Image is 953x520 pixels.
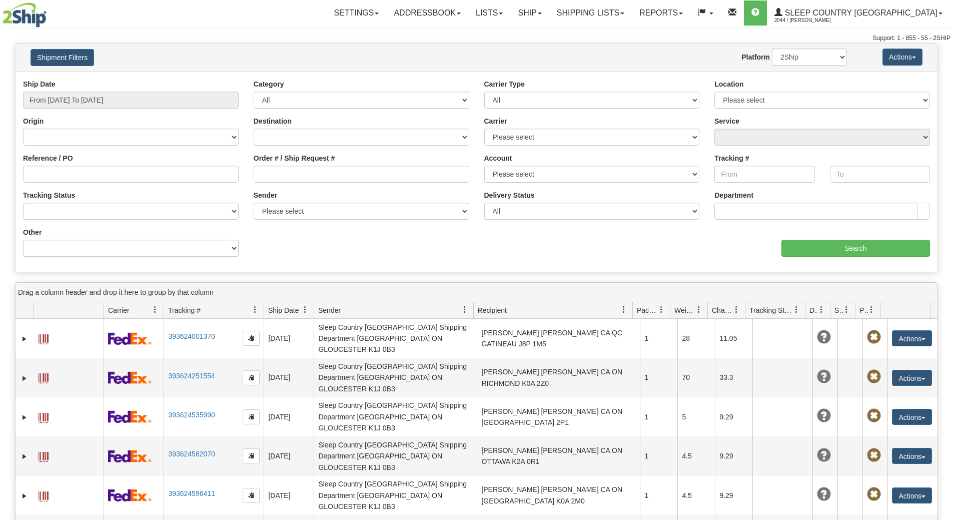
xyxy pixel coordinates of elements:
[830,166,930,183] input: To
[728,301,745,318] a: Charge filter column settings
[168,372,215,380] a: 393624251554
[674,305,695,315] span: Weight
[712,305,733,315] span: Charge
[867,448,881,462] span: Pickup Not Assigned
[314,319,477,358] td: Sleep Country [GEOGRAPHIC_DATA] Shipping Department [GEOGRAPHIC_DATA] ON GLOUCESTER K1J 0B3
[867,487,881,501] span: Pickup Not Assigned
[254,79,284,89] label: Category
[297,301,314,318] a: Ship Date filter column settings
[781,240,930,257] input: Search
[478,305,507,315] span: Recipient
[243,409,260,424] button: Copy to clipboard
[640,397,677,436] td: 1
[741,52,770,62] label: Platform
[788,301,805,318] a: Tracking Status filter column settings
[477,358,640,397] td: [PERSON_NAME] [PERSON_NAME] CA ON RICHMOND K0A 2Z0
[20,373,30,383] a: Expand
[677,476,715,515] td: 4.5
[318,305,341,315] span: Sender
[714,153,749,163] label: Tracking #
[510,1,549,26] a: Ship
[677,319,715,358] td: 28
[108,410,152,423] img: 2 - FedEx Express®
[108,371,152,384] img: 2 - FedEx Express®
[715,319,752,358] td: 11.05
[714,79,743,89] label: Location
[817,487,831,501] span: Unknown
[615,301,632,318] a: Recipient filter column settings
[767,1,950,26] a: Sleep Country [GEOGRAPHIC_DATA] 2044 / [PERSON_NAME]
[456,301,473,318] a: Sender filter column settings
[867,370,881,384] span: Pickup Not Assigned
[243,331,260,346] button: Copy to clipboard
[715,358,752,397] td: 33.3
[477,436,640,475] td: [PERSON_NAME] [PERSON_NAME] CA ON OTTAWA K2A 0R1
[168,450,215,458] a: 393624582070
[859,305,868,315] span: Pickup Status
[264,319,314,358] td: [DATE]
[16,283,937,302] div: grid grouping header
[147,301,164,318] a: Carrier filter column settings
[314,476,477,515] td: Sleep Country [GEOGRAPHIC_DATA] Shipping Department [GEOGRAPHIC_DATA] ON GLOUCESTER K1J 0B3
[817,448,831,462] span: Unknown
[867,409,881,423] span: Pickup Not Assigned
[715,397,752,436] td: 9.29
[690,301,707,318] a: Weight filter column settings
[254,190,277,200] label: Sender
[23,79,56,89] label: Ship Date
[20,451,30,461] a: Expand
[108,332,152,345] img: 2 - FedEx Express®
[892,487,932,503] button: Actions
[20,491,30,501] a: Expand
[838,301,855,318] a: Shipment Issues filter column settings
[677,397,715,436] td: 5
[817,370,831,384] span: Unknown
[20,412,30,422] a: Expand
[867,330,881,344] span: Pickup Not Assigned
[39,487,49,503] a: Label
[892,409,932,425] button: Actions
[386,1,468,26] a: Addressbook
[892,370,932,386] button: Actions
[640,436,677,475] td: 1
[468,1,510,26] a: Lists
[484,116,507,126] label: Carrier
[264,397,314,436] td: [DATE]
[714,166,814,183] input: From
[247,301,264,318] a: Tracking # filter column settings
[677,358,715,397] td: 70
[477,476,640,515] td: [PERSON_NAME] [PERSON_NAME] CA ON [GEOGRAPHIC_DATA] K0A 2M0
[715,436,752,475] td: 9.29
[168,489,215,497] a: 393624596411
[268,305,299,315] span: Ship Date
[314,436,477,475] td: Sleep Country [GEOGRAPHIC_DATA] Shipping Department [GEOGRAPHIC_DATA] ON GLOUCESTER K1J 0B3
[23,227,42,237] label: Other
[484,190,535,200] label: Delivery Status
[39,447,49,463] a: Label
[243,488,260,503] button: Copy to clipboard
[637,305,658,315] span: Packages
[314,397,477,436] td: Sleep Country [GEOGRAPHIC_DATA] Shipping Department [GEOGRAPHIC_DATA] ON GLOUCESTER K1J 0B3
[314,358,477,397] td: Sleep Country [GEOGRAPHIC_DATA] Shipping Department [GEOGRAPHIC_DATA] ON GLOUCESTER K1J 0B3
[477,397,640,436] td: [PERSON_NAME] [PERSON_NAME] CA ON [GEOGRAPHIC_DATA] 2P1
[23,116,44,126] label: Origin
[243,370,260,385] button: Copy to clipboard
[640,319,677,358] td: 1
[640,476,677,515] td: 1
[23,153,73,163] label: Reference / PO
[714,190,753,200] label: Department
[3,34,950,43] div: Support: 1 - 855 - 55 - 2SHIP
[254,153,335,163] label: Order # / Ship Request #
[264,358,314,397] td: [DATE]
[817,409,831,423] span: Unknown
[484,79,525,89] label: Carrier Type
[23,190,75,200] label: Tracking Status
[813,301,830,318] a: Delivery Status filter column settings
[477,319,640,358] td: [PERSON_NAME] [PERSON_NAME] CA QC GATINEAU J8P 1M5
[108,305,130,315] span: Carrier
[714,116,739,126] label: Service
[484,153,512,163] label: Account
[168,332,215,340] a: 393624001370
[782,9,937,17] span: Sleep Country [GEOGRAPHIC_DATA]
[892,448,932,464] button: Actions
